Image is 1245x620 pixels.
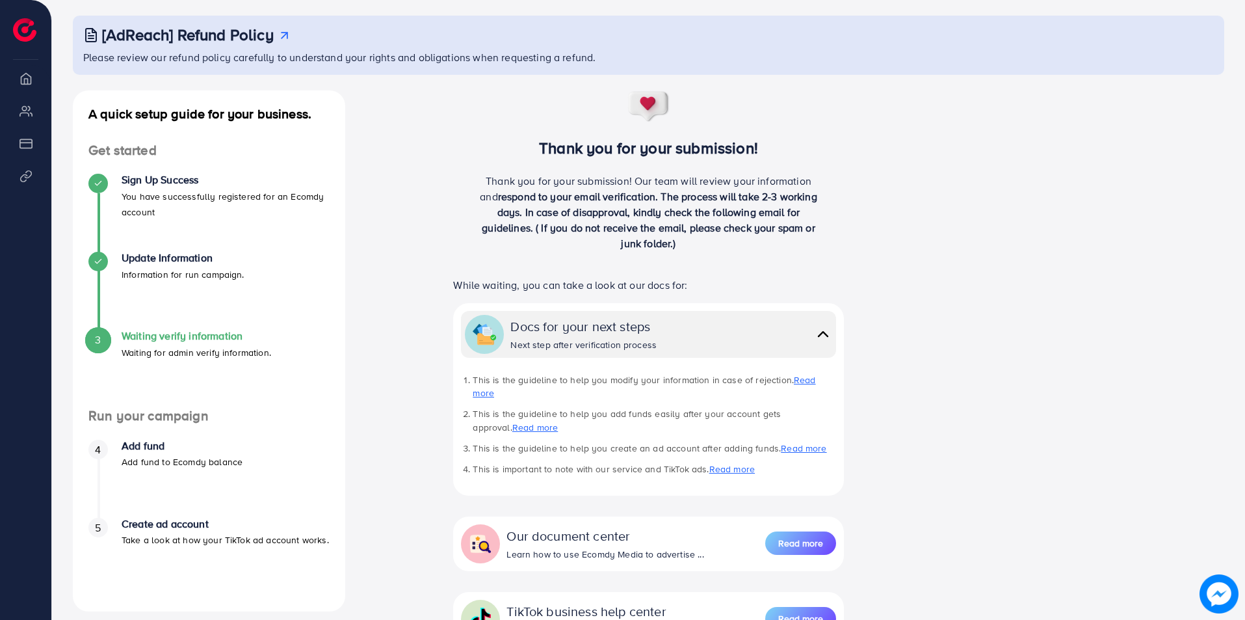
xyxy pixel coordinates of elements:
[512,421,558,434] a: Read more
[73,174,345,252] li: Sign Up Success
[73,106,345,122] h4: A quick setup guide for your business.
[482,189,817,250] span: respond to your email verification. The process will take 2-3 working days. In case of disapprova...
[95,442,101,457] span: 4
[814,325,832,344] img: collapse
[73,408,345,424] h4: Run your campaign
[122,440,242,452] h4: Add fund
[1199,574,1238,613] img: image
[473,463,835,476] li: This is important to note with our service and TikTok ads.
[765,532,836,555] button: Read more
[765,530,836,556] a: Read more
[473,407,835,434] li: This is the guideline to help you add funds easily after your account gets approval.
[506,548,703,561] div: Learn how to use Ecomdy Media to advertise ...
[122,518,329,530] h4: Create ad account
[122,267,244,282] p: Information for run campaign.
[627,90,670,123] img: success
[122,345,271,360] p: Waiting for admin verify information.
[73,142,345,159] h4: Get started
[13,18,36,42] img: logo
[473,323,496,346] img: collapse
[122,532,329,548] p: Take a look at how your TikTok ad account works.
[510,317,657,336] div: Docs for your next steps
[781,442,826,455] a: Read more
[473,373,815,399] a: Read more
[83,49,1216,65] p: Please review our refund policy carefully to understand your rights and obligations when requesti...
[73,330,345,408] li: Waiting verify information
[73,440,345,518] li: Add fund
[506,526,703,545] div: Our document center
[73,252,345,330] li: Update Information
[122,174,330,186] h4: Sign Up Success
[473,442,835,455] li: This is the guideline to help you create an ad account after adding funds.
[432,139,865,157] h3: Thank you for your submission!
[73,518,345,596] li: Create ad account
[473,373,835,400] li: This is the guideline to help you modify your information in case of rejection.
[95,520,101,535] span: 5
[709,463,755,476] a: Read more
[122,252,244,264] h4: Update Information
[475,173,822,251] p: Thank you for your submission! Our team will review your information and
[510,338,657,351] div: Next step after verification process
[122,330,271,342] h4: Waiting verify information
[453,277,843,293] p: While waiting, you can take a look at our docs for:
[122,454,242,470] p: Add fund to Ecomdy balance
[102,25,274,44] h3: [AdReach] Refund Policy
[778,537,823,550] span: Read more
[95,332,101,347] span: 3
[469,532,492,556] img: collapse
[122,189,330,220] p: You have successfully registered for an Ecomdy account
